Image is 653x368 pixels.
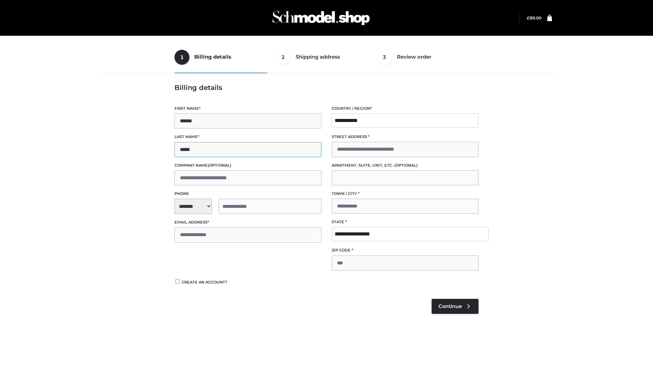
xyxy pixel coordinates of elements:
span: Continue [438,303,462,309]
label: State [332,219,479,225]
img: Schmodel Admin 964 [270,4,372,31]
input: Create an account? [174,279,181,283]
label: ZIP Code [332,247,479,254]
label: Town / City [332,190,479,197]
label: Street address [332,134,479,140]
span: Create an account? [182,280,228,285]
label: Phone [174,190,321,197]
a: Continue [432,299,479,314]
label: Apartment, suite, unit, etc. [332,162,479,169]
span: (optional) [208,163,231,168]
span: £ [527,15,530,20]
h3: Billing details [174,83,479,92]
label: Country / Region [332,105,479,112]
span: (optional) [394,163,418,168]
label: First name [174,105,321,112]
label: Email address [174,219,321,226]
label: Last name [174,134,321,140]
bdi: 89.00 [527,15,541,20]
a: £89.00 [527,15,541,20]
label: Company name [174,162,321,169]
